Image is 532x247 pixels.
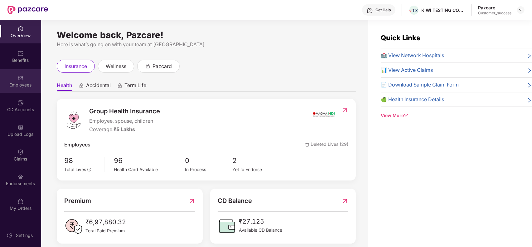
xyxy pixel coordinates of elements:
div: Coverage: [89,126,160,133]
img: RedirectIcon [342,107,348,113]
img: svg+xml;base64,PHN2ZyBpZD0iTXlfT3JkZXJzIiBkYXRhLW5hbWU9Ik15IE9yZGVycyIgeG1sbnM9Imh0dHA6Ly93d3cudz... [17,198,24,205]
span: Total Lives [64,167,86,172]
span: Term Life [124,82,146,91]
span: 🍏 Health Insurance Details [381,96,444,103]
span: 0 [185,155,232,166]
span: info-circle [87,168,91,171]
div: Get Help [375,7,391,12]
span: 📊 View Active Claims [381,66,433,74]
span: ₹5 Lakhs [114,126,135,132]
span: Available CD Balance [239,227,282,234]
span: 98 [64,155,100,166]
span: Group Health Insurance [89,106,160,116]
img: CDBalanceIcon [218,217,236,235]
div: View More [381,112,532,119]
div: Customer_success [478,11,511,16]
img: svg+xml;base64,PHN2ZyBpZD0iRW5kb3JzZW1lbnRzIiB4bWxucz0iaHR0cDovL3d3dy53My5vcmcvMjAwMC9zdmciIHdpZH... [17,174,24,180]
span: Deleted Lives (29) [305,141,348,149]
img: RedirectIcon [189,196,195,206]
span: wellness [106,62,126,70]
span: insurance [65,62,87,70]
span: down [404,113,408,118]
div: animation [79,83,84,88]
span: right [527,67,532,74]
span: Quick Links [381,34,420,42]
div: animation [117,83,123,88]
div: Here is what’s going on with your team at [GEOGRAPHIC_DATA] [57,41,356,48]
div: Welcome back, Pazcare! [57,32,356,37]
img: svg+xml;base64,PHN2ZyBpZD0iU2V0dGluZy0yMHgyMCIgeG1sbnM9Imh0dHA6Ly93d3cudzMub3JnLzIwMDAvc3ZnIiB3aW... [7,232,13,239]
img: svg+xml;base64,PHN2ZyBpZD0iSGVscC0zMngzMiIgeG1sbnM9Imh0dHA6Ly93d3cudzMub3JnLzIwMDAvc3ZnIiB3aWR0aD... [367,7,373,14]
img: New Pazcare Logo [7,6,48,14]
span: 📄 Download Sample Claim Form [381,81,459,89]
img: svg+xml;base64,PHN2ZyBpZD0iQ2xhaW0iIHhtbG5zPSJodHRwOi8vd3d3LnczLm9yZy8yMDAwL3N2ZyIgd2lkdGg9IjIwIi... [17,149,24,155]
div: KIWI TESTING CONSULTANCY INDIA PRIVATE LIMITED [421,7,465,13]
img: PaidPremiumIcon [64,217,83,236]
div: In Process [185,166,232,173]
span: 🏥 View Network Hospitals [381,52,444,59]
img: insurerIcon [312,106,336,122]
img: svg+xml;base64,PHN2ZyBpZD0iSG9tZSIgeG1sbnM9Imh0dHA6Ly93d3cudzMub3JnLzIwMDAvc3ZnIiB3aWR0aD0iMjAiIG... [17,26,24,32]
img: svg+xml;base64,PHN2ZyBpZD0iQmVuZWZpdHMiIHhtbG5zPSJodHRwOi8vd3d3LnczLm9yZy8yMDAwL3N2ZyIgd2lkdGg9Ij... [17,50,24,57]
img: svg+xml;base64,PHN2ZyBpZD0iRW1wbG95ZWVzIiB4bWxucz0iaHR0cDovL3d3dy53My5vcmcvMjAwMC9zdmciIHdpZHRoPS... [17,75,24,81]
img: svg+xml;base64,PHN2ZyBpZD0iRHJvcGRvd24tMzJ4MzIiIHhtbG5zPSJodHRwOi8vd3d3LnczLm9yZy8yMDAwL3N2ZyIgd2... [518,7,523,12]
div: Health Card Available [114,166,185,173]
span: Total Paid Premium [85,227,126,234]
span: Health [57,82,72,91]
span: right [527,82,532,89]
span: 2 [232,155,280,166]
div: Pazcare [478,5,511,11]
div: animation [145,63,151,69]
img: svg+xml;base64,PHN2ZyBpZD0iQ0RfQWNjb3VudHMiIGRhdGEtbmFtZT0iQ0QgQWNjb3VudHMiIHhtbG5zPSJodHRwOi8vd3... [17,100,24,106]
div: Settings [14,232,35,239]
span: Employees [64,141,90,149]
span: right [527,53,532,59]
span: Premium [64,196,91,206]
span: Employee, spouse, children [89,117,160,125]
span: right [527,97,532,103]
img: logo [64,111,83,129]
span: CD Balance [218,196,252,206]
span: pazcard [152,62,172,70]
img: svg+xml;base64,PHN2ZyBpZD0iVXBsb2FkX0xvZ3MiIGRhdGEtbmFtZT0iVXBsb2FkIExvZ3MiIHhtbG5zPSJodHRwOi8vd3... [17,124,24,131]
img: deleteIcon [305,143,309,147]
div: Yet to Endorse [232,166,280,173]
span: ₹27,125 [239,217,282,226]
img: RedirectIcon [342,196,348,206]
img: logo.png [409,9,418,12]
span: Accidental [86,82,111,91]
span: 96 [114,155,185,166]
span: ₹6,97,880.32 [85,217,126,227]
